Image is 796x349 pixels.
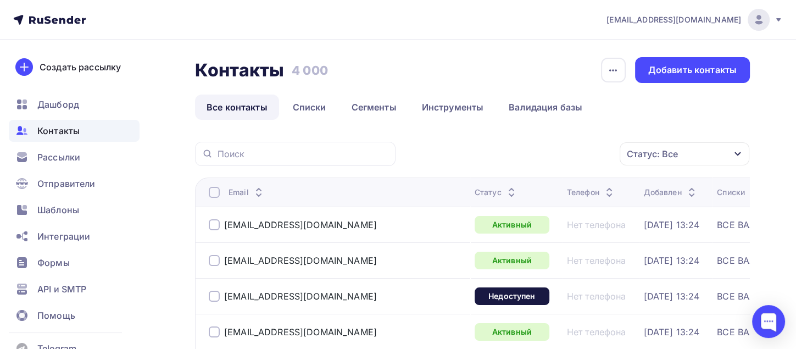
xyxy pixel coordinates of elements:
[224,326,377,337] a: [EMAIL_ADDRESS][DOMAIN_NAME]
[475,287,549,305] a: Недоступен
[37,124,80,137] span: Контакты
[224,291,377,302] a: [EMAIL_ADDRESS][DOMAIN_NAME]
[37,98,79,111] span: Дашборд
[410,95,496,120] a: Инструменты
[475,252,549,269] a: Активный
[606,9,783,31] a: [EMAIL_ADDRESS][DOMAIN_NAME]
[37,203,79,217] span: Шаблоны
[9,93,140,115] a: Дашборд
[9,173,140,195] a: Отправители
[648,64,737,76] div: Добавить контакты
[717,187,745,198] div: Списки
[606,14,741,25] span: [EMAIL_ADDRESS][DOMAIN_NAME]
[37,230,90,243] span: Интеграции
[643,187,698,198] div: Добавлен
[643,326,699,337] a: [DATE] 13:24
[281,95,338,120] a: Списки
[224,219,377,230] a: [EMAIL_ADDRESS][DOMAIN_NAME]
[37,282,86,296] span: API и SMTP
[567,187,616,198] div: Телефон
[643,219,699,230] a: [DATE] 13:24
[475,323,549,341] a: Активный
[475,187,518,198] div: Статус
[224,255,377,266] a: [EMAIL_ADDRESS][DOMAIN_NAME]
[37,309,75,322] span: Помощь
[218,148,389,160] input: Поиск
[195,95,279,120] a: Все контакты
[9,199,140,221] a: Шаблоны
[567,326,626,337] a: Нет телефона
[9,120,140,142] a: Контакты
[475,216,549,234] a: Активный
[40,60,121,74] div: Создать рассылку
[37,151,80,164] span: Рассылки
[643,291,699,302] a: [DATE] 13:24
[37,177,96,190] span: Отправители
[567,219,626,230] a: Нет телефона
[567,291,626,302] a: Нет телефона
[497,95,594,120] a: Валидация базы
[9,146,140,168] a: Рассылки
[37,256,70,269] span: Формы
[567,255,626,266] a: Нет телефона
[229,187,265,198] div: Email
[9,252,140,274] a: Формы
[340,95,408,120] a: Сегменты
[643,255,699,266] a: [DATE] 13:24
[292,63,328,78] h3: 4 000
[619,142,750,166] button: Статус: Все
[627,147,678,160] div: Статус: Все
[195,59,284,81] h2: Контакты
